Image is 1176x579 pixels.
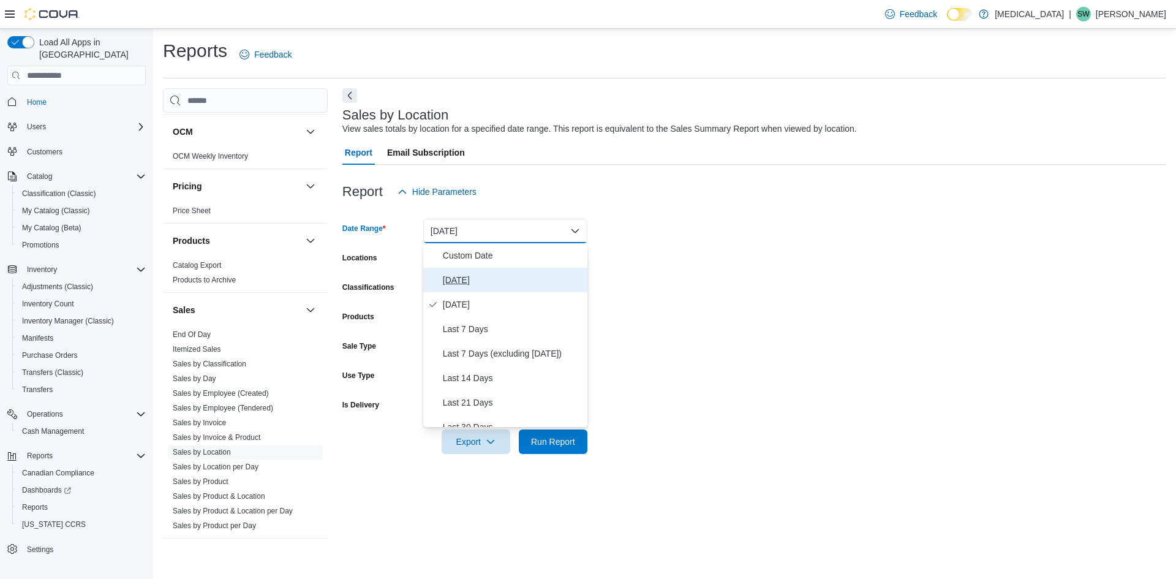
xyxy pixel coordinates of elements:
span: Last 7 Days [443,322,582,336]
button: Purchase Orders [12,347,151,364]
span: Last 14 Days [443,371,582,385]
span: My Catalog (Beta) [17,221,146,235]
span: Cash Management [17,424,146,439]
a: My Catalog (Beta) [17,221,86,235]
a: Sales by Product & Location per Day [173,507,293,515]
h3: Sales by Location [342,108,449,123]
h1: Reports [163,39,227,63]
button: Inventory Count [12,295,151,312]
span: Operations [22,407,146,422]
span: Run Report [531,436,575,448]
button: Reports [2,447,151,464]
a: Canadian Compliance [17,466,99,480]
span: Manifests [22,333,53,343]
span: Load All Apps in [GEOGRAPHIC_DATA] [34,36,146,61]
button: Transfers [12,381,151,398]
span: Home [27,97,47,107]
span: Export [449,430,503,454]
span: Itemized Sales [173,344,221,354]
p: [PERSON_NAME] [1096,7,1166,21]
button: Classification (Classic) [12,185,151,202]
a: [US_STATE] CCRS [17,517,91,532]
span: Dashboards [17,483,146,498]
h3: OCM [173,126,193,138]
a: Home [22,95,51,110]
span: Transfers (Classic) [17,365,146,380]
a: Sales by Invoice [173,418,226,427]
span: Sales by Location per Day [173,462,258,472]
a: Itemized Sales [173,345,221,354]
img: Cova [24,8,80,20]
button: Settings [2,540,151,558]
span: Sales by Product [173,477,228,486]
button: Inventory [22,262,62,277]
h3: Sales [173,304,195,316]
button: Users [2,118,151,135]
span: Sales by Employee (Created) [173,388,269,398]
div: Sonny Wong [1076,7,1091,21]
button: Users [22,119,51,134]
a: Sales by Invoice & Product [173,433,260,442]
span: Email Subscription [387,140,465,165]
span: Feedback [254,48,292,61]
span: Transfers [17,382,146,397]
span: Cash Management [22,426,84,436]
button: Adjustments (Classic) [12,278,151,295]
a: Sales by Day [173,374,216,383]
span: Dashboards [22,485,71,495]
button: [US_STATE] CCRS [12,516,151,533]
a: Catalog Export [173,261,221,270]
button: Promotions [12,237,151,254]
span: Sales by Employee (Tendered) [173,403,273,413]
span: Last 21 Days [443,395,582,410]
input: Dark Mode [947,8,973,21]
button: Cash Management [12,423,151,440]
span: Sales by Product & Location [173,491,265,501]
button: Canadian Compliance [12,464,151,482]
span: Reports [22,448,146,463]
a: Dashboards [17,483,76,498]
button: My Catalog (Beta) [12,219,151,237]
span: Custom Date [443,248,582,263]
h3: Products [173,235,210,247]
span: OCM Weekly Inventory [173,151,248,161]
label: Sale Type [342,341,376,351]
span: Report [345,140,372,165]
span: Promotions [17,238,146,252]
span: Sales by Classification [173,359,246,369]
span: Inventory Manager (Classic) [22,316,114,326]
p: | [1069,7,1071,21]
button: My Catalog (Classic) [12,202,151,219]
button: Reports [22,448,58,463]
span: Sales by Product & Location per Day [173,506,293,516]
a: Inventory Count [17,297,79,311]
span: Settings [27,545,53,554]
a: Sales by Location per Day [173,463,258,471]
span: Adjustments (Classic) [22,282,93,292]
button: Catalog [22,169,57,184]
span: [DATE] [443,297,582,312]
a: Adjustments (Classic) [17,279,98,294]
a: Sales by Product per Day [173,521,256,530]
a: Sales by Product & Location [173,492,265,501]
p: [MEDICAL_DATA] [995,7,1064,21]
button: Hide Parameters [393,180,481,204]
button: Operations [2,406,151,423]
button: Transfers (Classic) [12,364,151,381]
span: Washington CCRS [17,517,146,532]
span: Transfers [22,385,53,395]
a: Reports [17,500,53,515]
button: Sales [173,304,301,316]
a: Price Sheet [173,206,211,215]
button: Run Report [519,430,587,454]
span: Last 7 Days (excluding [DATE]) [443,346,582,361]
a: Sales by Employee (Created) [173,389,269,398]
a: Sales by Classification [173,360,246,368]
span: Adjustments (Classic) [17,279,146,294]
span: Promotions [22,240,59,250]
button: Products [173,235,301,247]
